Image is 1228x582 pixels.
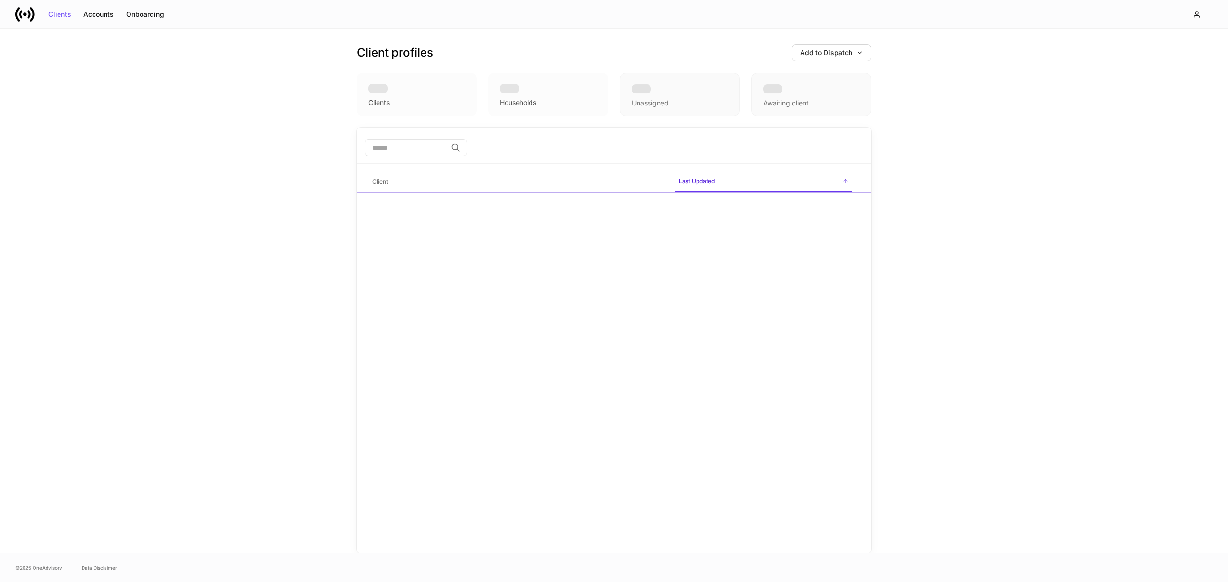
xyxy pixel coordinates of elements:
[368,172,667,192] span: Client
[675,172,852,192] span: Last Updated
[15,564,62,571] span: © 2025 OneAdvisory
[800,49,863,56] div: Add to Dispatch
[632,98,669,108] div: Unassigned
[368,98,390,107] div: Clients
[372,177,388,186] h6: Client
[77,7,120,22] button: Accounts
[792,44,871,61] button: Add to Dispatch
[763,98,809,108] div: Awaiting client
[357,45,433,60] h3: Client profiles
[42,7,77,22] button: Clients
[679,176,715,186] h6: Last Updated
[120,7,170,22] button: Onboarding
[620,73,740,116] div: Unassigned
[500,98,536,107] div: Households
[82,564,117,571] a: Data Disclaimer
[48,11,71,18] div: Clients
[83,11,114,18] div: Accounts
[126,11,164,18] div: Onboarding
[751,73,871,116] div: Awaiting client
